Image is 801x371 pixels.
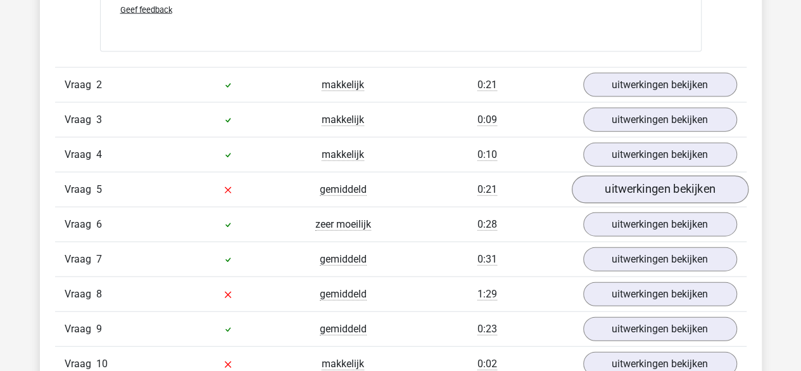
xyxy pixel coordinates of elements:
span: makkelijk [322,358,364,370]
span: makkelijk [322,79,364,91]
span: Vraag [65,322,96,337]
span: Vraag [65,217,96,232]
span: makkelijk [322,148,364,161]
span: 0:31 [477,253,497,266]
span: 6 [96,218,102,230]
span: gemiddeld [320,253,367,266]
a: uitwerkingen bekijken [583,247,737,271]
span: 9 [96,323,102,335]
span: 2 [96,79,102,91]
span: 4 [96,148,102,160]
a: uitwerkingen bekijken [583,108,737,132]
span: gemiddeld [320,183,367,196]
span: 0:23 [477,323,497,335]
span: 0:10 [477,148,497,161]
span: 5 [96,183,102,195]
span: Geef feedback [120,5,172,15]
span: Vraag [65,147,96,162]
span: 0:09 [477,114,497,126]
span: 0:21 [477,183,497,196]
span: 1:29 [477,288,497,301]
span: 10 [96,358,108,370]
span: gemiddeld [320,323,367,335]
span: gemiddeld [320,288,367,301]
span: 0:28 [477,218,497,231]
a: uitwerkingen bekijken [583,212,737,237]
a: uitwerkingen bekijken [583,282,737,306]
span: Vraag [65,182,96,197]
a: uitwerkingen bekijken [571,176,748,204]
span: zeer moeilijk [315,218,371,231]
span: 0:21 [477,79,497,91]
span: makkelijk [322,114,364,126]
span: Vraag [65,77,96,93]
a: uitwerkingen bekijken [583,143,737,167]
a: uitwerkingen bekijken [583,317,737,341]
span: 3 [96,114,102,126]
span: 7 [96,253,102,265]
span: Vraag [65,112,96,127]
span: Vraag [65,287,96,302]
a: uitwerkingen bekijken [583,73,737,97]
span: 8 [96,288,102,300]
span: 0:02 [477,358,497,370]
span: Vraag [65,252,96,267]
